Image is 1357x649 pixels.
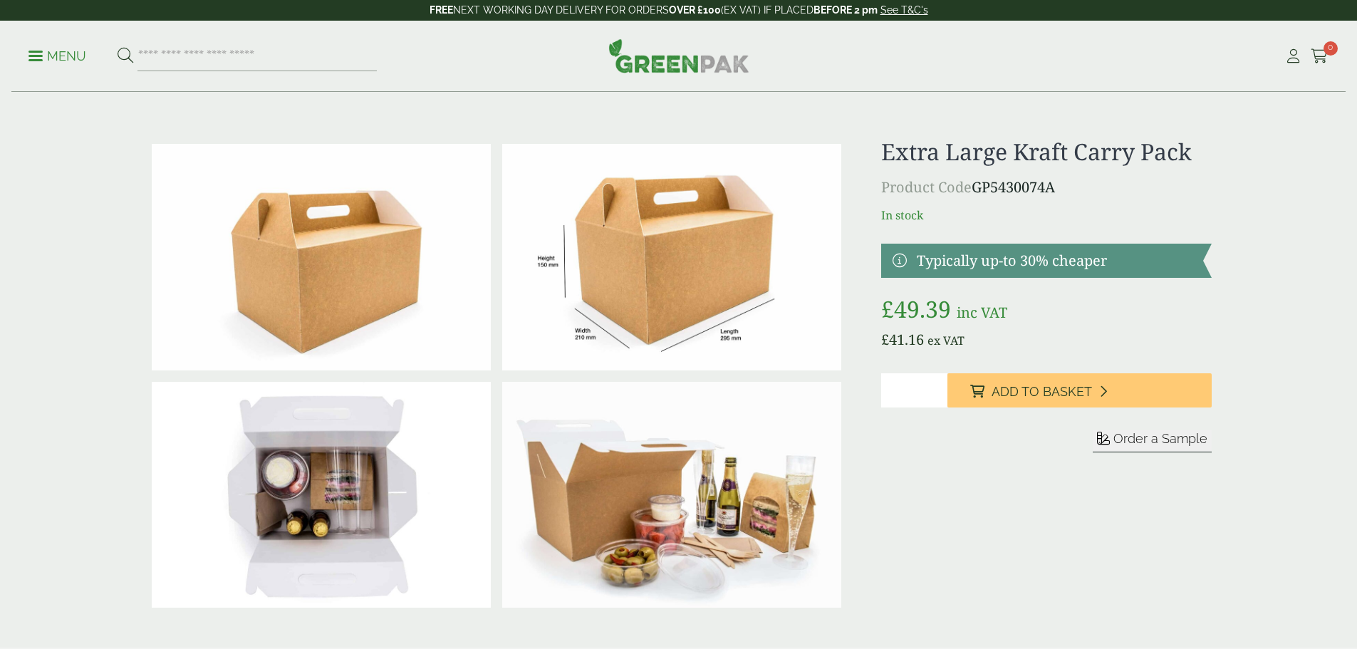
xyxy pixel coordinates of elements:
strong: OVER £100 [669,4,721,16]
img: IMG_5982 (Large) [152,382,491,608]
span: £ [881,294,894,324]
h1: Extra Large Kraft Carry Pack [881,138,1211,165]
img: CarryPack_XL [502,144,841,370]
img: IMG_5960 (Large) [502,382,841,608]
p: Menu [28,48,86,65]
span: Order a Sample [1113,431,1207,446]
img: GreenPak Supplies [608,38,749,73]
span: Add to Basket [992,384,1092,400]
strong: FREE [430,4,453,16]
span: Product Code [881,177,972,197]
button: Order a Sample [1093,430,1212,452]
button: Add to Basket [947,373,1212,407]
i: Cart [1311,49,1329,63]
p: In stock [881,207,1211,224]
bdi: 41.16 [881,330,924,349]
a: 0 [1311,46,1329,67]
a: Menu [28,48,86,62]
span: £ [881,330,889,349]
p: GP5430074A [881,177,1211,198]
i: My Account [1284,49,1302,63]
span: 0 [1324,41,1338,56]
strong: BEFORE 2 pm [813,4,878,16]
span: ex VAT [927,333,965,348]
bdi: 49.39 [881,294,951,324]
a: See T&C's [880,4,928,16]
span: inc VAT [957,303,1007,322]
img: IMG_5980 (Large) [152,144,491,370]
